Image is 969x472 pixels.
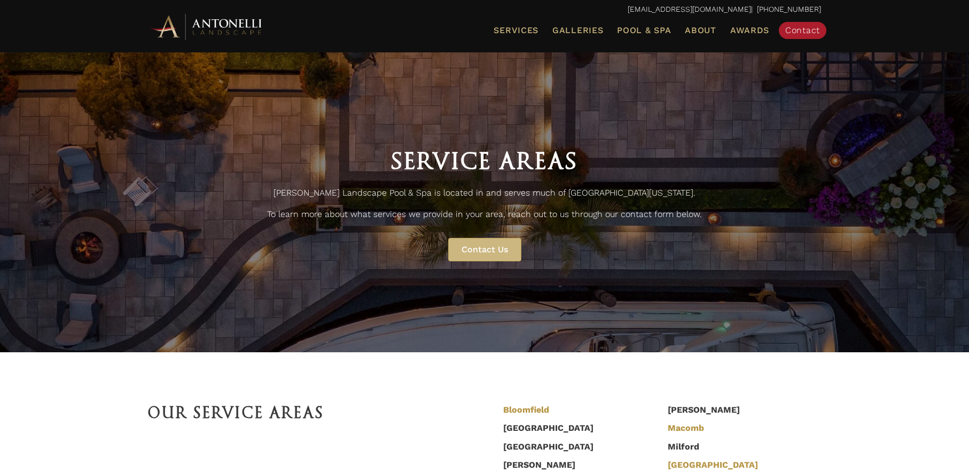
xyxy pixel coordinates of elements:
[391,148,578,174] span: Service Areas
[148,404,324,422] span: Our Service Areas
[681,24,721,37] a: About
[448,238,521,261] a: Contact Us
[779,22,826,39] a: Contact
[617,25,671,35] span: Pool & Spa
[148,206,821,222] p: To learn more about what services we provide in your area, reach out to us through our contact fo...
[668,423,704,435] a: Macomb
[628,5,751,13] a: [EMAIL_ADDRESS][DOMAIN_NAME]
[552,25,603,35] span: Galleries
[489,24,543,37] a: Services
[785,25,820,35] span: Contact
[148,185,821,201] p: [PERSON_NAME] Landscape Pool & Spa is located in and serves much of [GEOGRAPHIC_DATA][US_STATE].
[685,26,716,35] span: About
[498,437,657,456] li: [GEOGRAPHIC_DATA]
[613,24,675,37] a: Pool & Spa
[662,437,822,456] li: Milford
[548,24,607,37] a: Galleries
[148,12,265,41] img: Antonelli Horizontal Logo
[668,460,758,471] a: [GEOGRAPHIC_DATA]
[462,244,508,254] span: Contact Us
[148,3,821,17] p: | [PHONE_NUMBER]
[662,400,822,419] li: [PERSON_NAME]
[730,25,769,35] span: Awards
[494,26,538,35] span: Services
[726,24,773,37] a: Awards
[498,419,657,438] li: [GEOGRAPHIC_DATA]
[503,405,549,416] a: Bloomfield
